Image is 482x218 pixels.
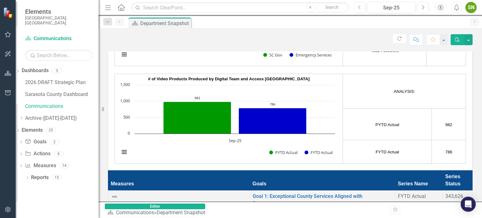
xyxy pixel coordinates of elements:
[25,79,99,86] a: 2026 DRAFT Strategic Plan
[398,193,426,199] span: FYTD Actual
[59,163,69,168] div: 14
[123,114,130,120] text: 500
[111,193,118,200] img: Not Defined
[445,150,452,154] span: 786
[253,180,393,188] div: Goals
[398,180,440,188] div: Series Name
[163,102,231,134] path: Sep-25, 982. PYTD Actual.
[25,162,56,169] a: Measures
[371,48,399,53] span: Total Followers
[367,2,415,13] button: Sep-25
[120,82,130,87] text: 1,500
[22,67,49,74] a: Dashboards
[111,201,137,207] a: Calls to 311
[25,50,92,61] input: Search Below...
[157,210,205,215] div: Department Snapshot
[25,35,92,42] a: Communications
[376,122,399,127] span: PYTD Actual
[376,150,399,154] span: FYTD Actual
[116,82,338,162] svg: Interactive chart
[325,5,339,10] span: Search
[445,122,452,127] span: 982
[52,175,62,180] div: 15
[253,193,362,206] a: Goal 1: Exceptional County Services Aligned with Resources
[25,15,92,26] small: [GEOGRAPHIC_DATA], [GEOGRAPHIC_DATA]
[163,102,231,134] g: PYTD Actual, bar series 1 of 2 with 1 bar.
[54,151,64,157] div: 9
[105,204,205,209] span: Editor
[239,108,307,134] path: Sep-25, 786. FYTD Actual.
[445,173,470,188] div: Series Status
[270,102,276,106] text: 786
[239,108,307,134] g: FYTD Actual, bar series 2 of 2 with 1 bar.
[25,103,99,110] a: Communications
[229,138,241,143] text: Sep-25
[369,4,413,12] div: Sep-25
[22,127,43,134] a: Elements
[290,52,333,58] button: Show Emergency Services
[250,190,395,210] td: Double-Click to Edit Right Click for Context Menu
[111,180,247,188] div: Measures
[116,82,341,162] div: Chart. Highcharts interactive chart.
[131,2,349,13] input: Search ClearPoint...
[50,139,60,145] div: 2
[276,201,329,206] span: Sarasota County Dashboard
[263,52,283,58] button: Show SC Gov
[25,115,99,122] a: Archive ([DATE]-[DATE])
[148,77,310,81] strong: # of Video Products Produced by Digital Team and Access [GEOGRAPHIC_DATA]
[25,8,92,15] span: Elements
[46,127,56,133] div: 25
[316,3,348,12] button: Search
[3,7,14,18] img: ClearPoint Strategy
[140,19,190,27] div: Department Snapshot
[25,138,46,146] a: Goals
[120,98,130,104] text: 1,000
[120,50,129,59] button: View chart menu, Chart
[305,150,333,155] button: Show FYTD Actual
[128,130,130,136] text: 0
[465,2,477,13] button: SN
[25,150,50,157] a: Actions
[31,174,49,181] a: Reports
[445,193,463,199] span: 343,626
[25,91,99,98] a: Sarasota County Dashboard
[52,68,62,73] div: 5
[269,150,298,155] button: Show PYTD Actual
[116,210,154,215] a: Communications
[107,209,208,216] div: »
[394,89,415,94] span: ANALYSIS:
[461,197,476,212] div: Open Intercom Messenger
[120,147,129,156] button: View chart menu, Chart
[195,96,200,100] text: 982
